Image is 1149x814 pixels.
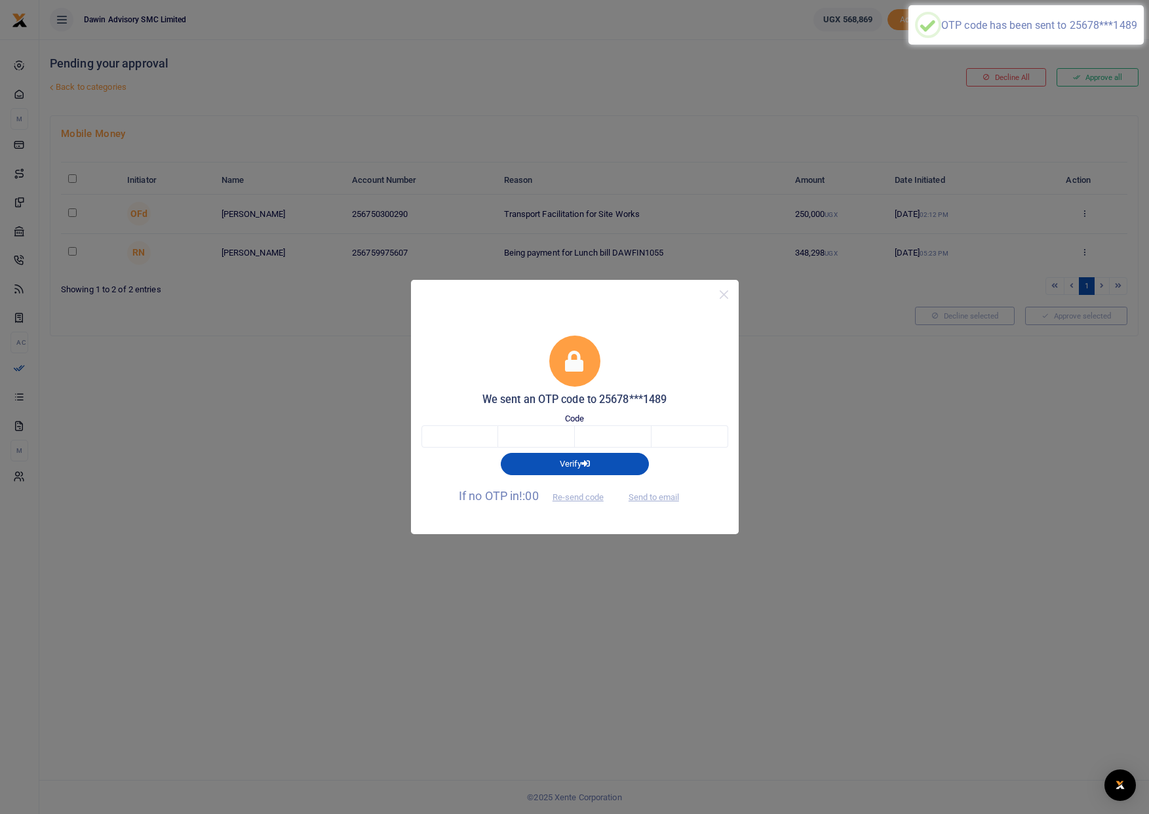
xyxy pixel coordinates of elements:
[421,393,728,406] h5: We sent an OTP code to 25678***1489
[565,412,584,425] label: Code
[714,285,733,304] button: Close
[1104,769,1136,801] div: Open Intercom Messenger
[941,19,1137,31] div: OTP code has been sent to 25678***1489
[501,453,649,475] button: Verify
[519,489,538,503] span: !:00
[459,489,615,503] span: If no OTP in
